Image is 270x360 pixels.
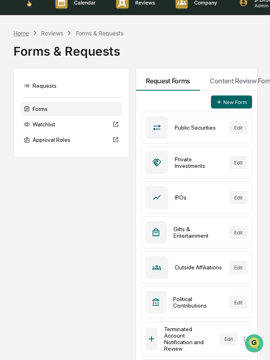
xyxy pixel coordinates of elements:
[175,156,223,169] div: Private Investments
[229,191,248,204] button: Edit
[76,30,123,37] div: Forms & Requests
[20,78,122,93] div: Requests
[229,156,248,169] button: Edit
[164,326,213,352] div: Terminated Account Notification and Review
[229,296,248,309] button: Edit
[173,296,223,309] div: Political Contributions
[57,137,99,144] a: Powered byPylon
[175,194,223,201] div: IPOs
[136,69,200,91] button: Request Forms
[138,65,148,74] button: Start new chat
[173,226,223,239] div: Gifts & Entertainment
[8,103,15,110] div: 🖐️
[229,261,248,274] button: Edit
[20,117,122,132] div: Watchlist
[211,95,252,108] button: New Form
[229,226,248,239] button: Edit
[16,118,51,126] span: Data Lookup
[67,102,101,111] span: Attestations
[20,102,122,116] div: Forms
[220,332,238,345] button: Edit
[56,99,104,114] a: 🗄️Attestations
[13,37,257,59] div: Forms & Requests
[175,124,223,131] div: Public Securities
[59,103,66,110] div: 🗄️
[5,115,55,129] a: 🔎Data Lookup
[20,132,122,147] div: Approval Roles
[229,121,248,134] button: Edit
[8,62,23,77] img: 1746055101610-c473b297-6a78-478c-a979-82029cc54cd1
[28,70,103,77] div: We're available if you need us!
[5,99,56,114] a: 🖐️Preclearance
[41,30,63,37] div: Reviews
[8,119,15,125] div: 🔎
[13,30,29,37] div: Home
[175,264,223,271] div: Outside Affiliations
[244,333,266,355] iframe: Open customer support
[28,62,134,70] div: Start new chat
[81,138,99,144] span: Pylon
[8,17,148,30] p: How can we help?
[16,102,53,111] span: Preclearance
